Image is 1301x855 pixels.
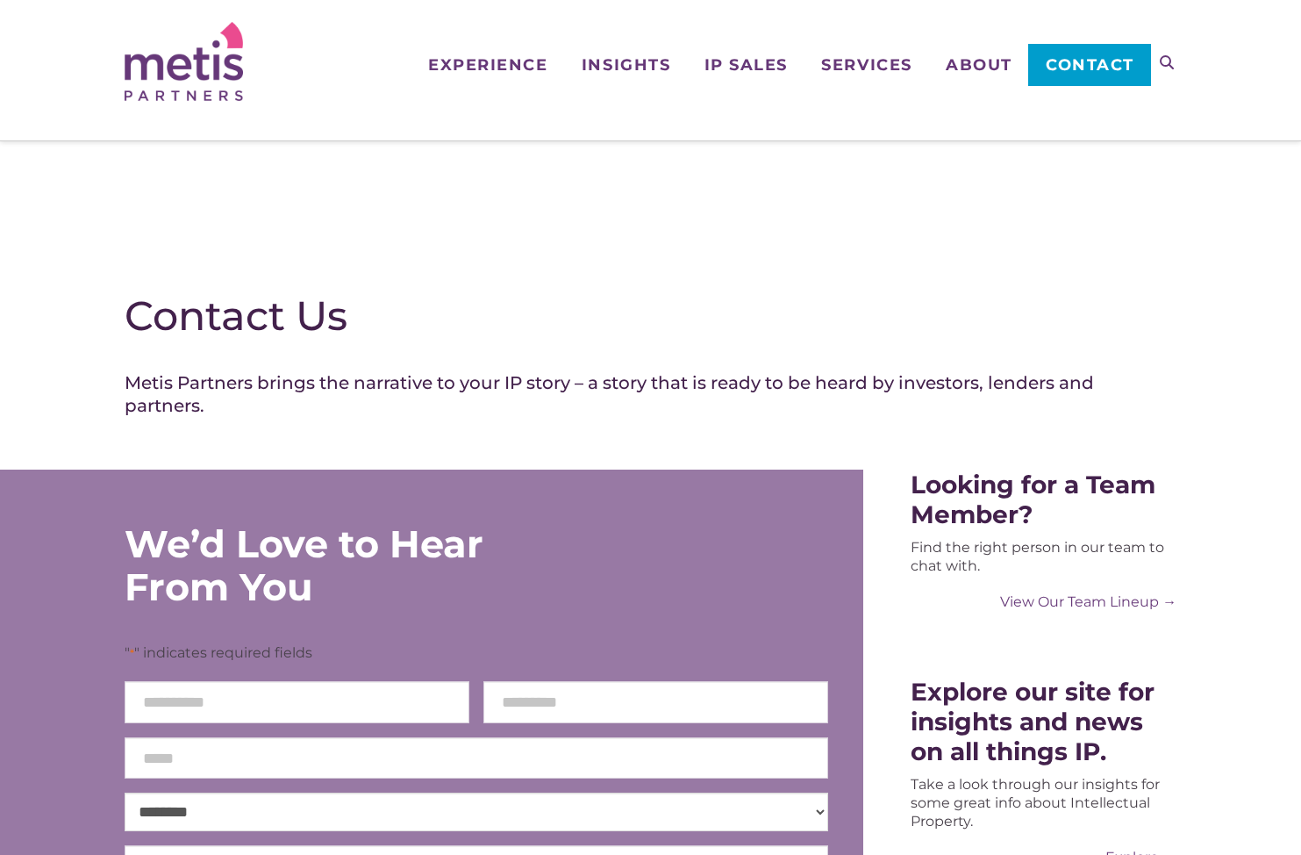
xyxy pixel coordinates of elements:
span: Experience [428,57,547,73]
img: Metis Partners [125,22,243,101]
span: Insights [582,57,670,73]
div: Take a look through our insights for some great info about Intellectual Property. [911,775,1176,830]
span: About [946,57,1012,73]
h4: Metis Partners brings the narrative to your IP story – a story that is ready to be heard by inves... [125,371,1177,417]
a: View Our Team Lineup → [911,593,1176,611]
span: Contact [1046,57,1134,73]
span: Services [821,57,911,73]
div: Explore our site for insights and news on all things IP. [911,677,1176,766]
div: Find the right person in our team to chat with. [911,538,1176,575]
h1: Contact Us [125,291,1177,341]
span: IP Sales [704,57,788,73]
div: We’d Love to Hear From You [125,522,590,608]
a: Contact [1028,44,1150,86]
div: Looking for a Team Member? [911,470,1176,529]
p: " " indicates required fields [125,643,828,663]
